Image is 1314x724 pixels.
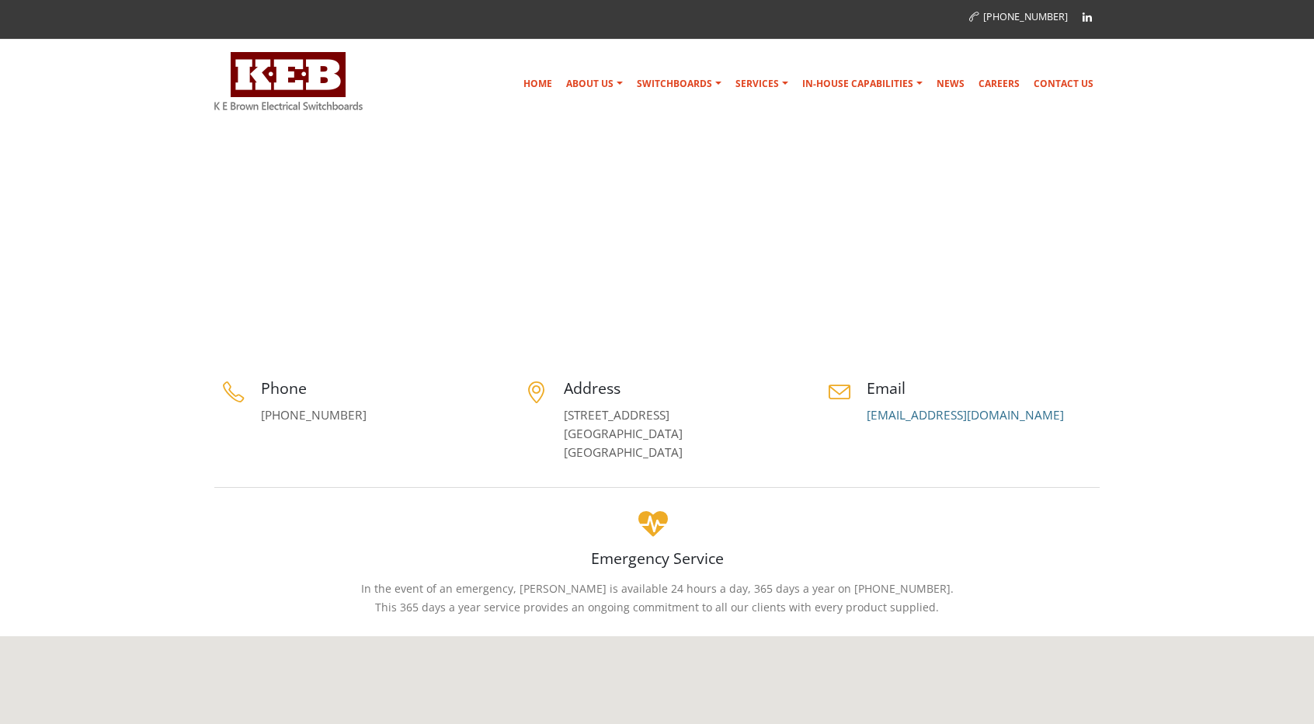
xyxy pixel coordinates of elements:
[867,407,1064,423] a: [EMAIL_ADDRESS][DOMAIN_NAME]
[631,68,728,99] a: Switchboards
[214,548,1100,569] h4: Emergency Service
[560,68,629,99] a: About Us
[1076,5,1099,29] a: Linkedin
[261,378,494,399] h4: Phone
[564,407,683,461] a: [STREET_ADDRESS][GEOGRAPHIC_DATA][GEOGRAPHIC_DATA]
[996,274,1024,287] a: Home
[1027,271,1096,291] li: Contact Us
[969,10,1068,23] a: [PHONE_NUMBER]
[867,378,1100,399] h4: Email
[930,68,971,99] a: News
[796,68,929,99] a: In-house Capabilities
[214,580,1100,617] p: In the event of an emergency, [PERSON_NAME] is available 24 hours a day, 365 days a year on [PHON...
[214,52,363,110] img: K E Brown Electrical Switchboards
[564,378,797,399] h4: Address
[1027,68,1100,99] a: Contact Us
[261,407,367,423] a: [PHONE_NUMBER]
[972,68,1026,99] a: Careers
[729,68,794,99] a: Services
[214,262,329,306] h1: Contact Us
[517,68,558,99] a: Home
